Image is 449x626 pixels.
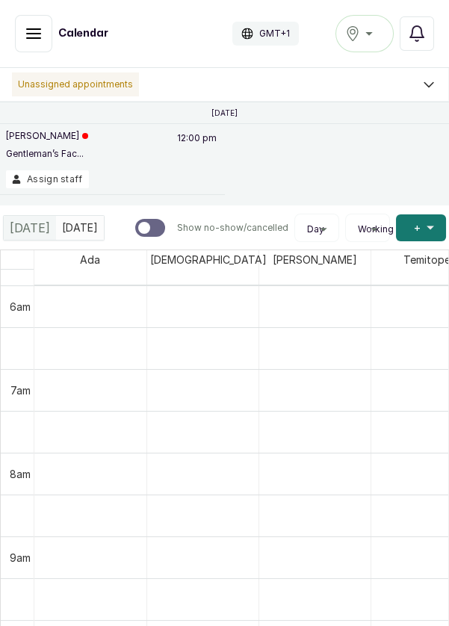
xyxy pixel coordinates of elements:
div: 9am [7,550,34,565]
h1: Calendar [58,26,108,41]
p: [PERSON_NAME] [6,130,88,142]
span: + [414,220,421,235]
div: 6am [7,299,34,314]
span: Working [358,223,394,235]
span: [PERSON_NAME] [270,250,360,269]
p: [DATE] [211,108,238,117]
span: Ada [77,250,103,269]
p: Unassigned appointments [12,72,139,96]
p: Show no-show/cancelled [177,222,288,234]
div: 8am [7,466,34,482]
button: Working [352,223,383,235]
span: [DATE] [10,219,50,237]
button: + [396,214,446,241]
div: [DATE] [4,216,56,240]
span: [DEMOGRAPHIC_DATA] [147,250,270,269]
button: Assign staff [6,170,89,188]
p: 12:00 pm [175,130,219,170]
span: Day [307,223,324,235]
p: Gentleman’s Fac... [6,148,88,160]
button: Day [301,223,332,235]
p: GMT+1 [259,28,290,40]
div: 7am [7,382,34,398]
